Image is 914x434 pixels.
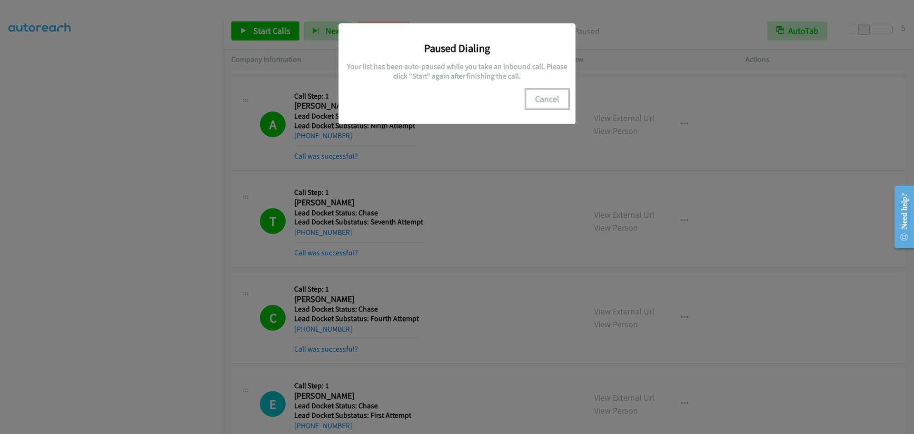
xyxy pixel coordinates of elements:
h5: Your list has been auto-paused while you take an inbound call. Please click "Start" again after f... [346,62,568,81]
h3: Paused Dialing [346,41,568,55]
iframe: Resource Center [886,179,914,255]
button: Cancel [526,90,568,109]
